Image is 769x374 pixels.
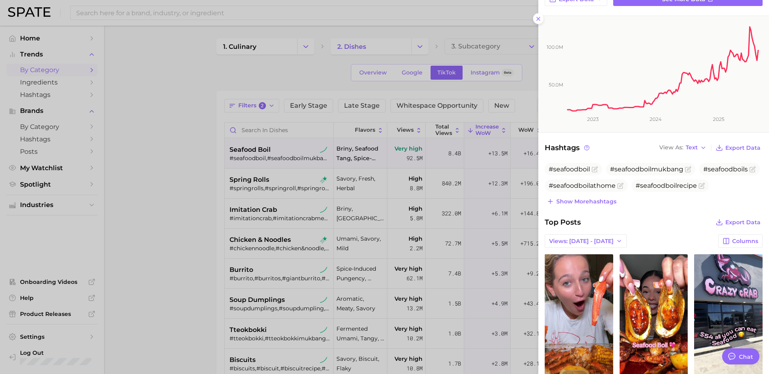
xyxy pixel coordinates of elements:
span: Columns [732,238,758,245]
span: Export Data [725,219,761,226]
span: Top Posts [545,217,581,228]
span: #seafoodboilathome [549,182,616,189]
span: #seafoodboils [703,165,748,173]
button: Show morehashtags [545,196,618,207]
span: Show more hashtags [556,198,616,205]
tspan: 50.0m [549,82,563,88]
span: #seafoodboilrecipe [636,182,697,189]
button: Flag as miscategorized or irrelevant [749,166,756,173]
span: Views: [DATE] - [DATE] [549,238,614,245]
span: #seafoodboilmukbang [610,165,683,173]
button: Flag as miscategorized or irrelevant [592,166,598,173]
button: Flag as miscategorized or irrelevant [699,183,705,189]
button: Export Data [714,217,763,228]
button: Views: [DATE] - [DATE] [545,234,627,248]
button: Flag as miscategorized or irrelevant [685,166,691,173]
span: View As [659,145,683,150]
tspan: 2025 [713,116,725,122]
span: Text [686,145,698,150]
button: Export Data [714,142,763,153]
tspan: 2024 [650,116,662,122]
span: #seafoodboil [549,165,590,173]
tspan: 2023 [587,116,599,122]
button: Flag as miscategorized or irrelevant [617,183,624,189]
button: View AsText [657,143,709,153]
span: Hashtags [545,142,591,153]
tspan: 100.0m [547,44,563,50]
button: Columns [718,234,763,248]
span: Export Data [725,145,761,151]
